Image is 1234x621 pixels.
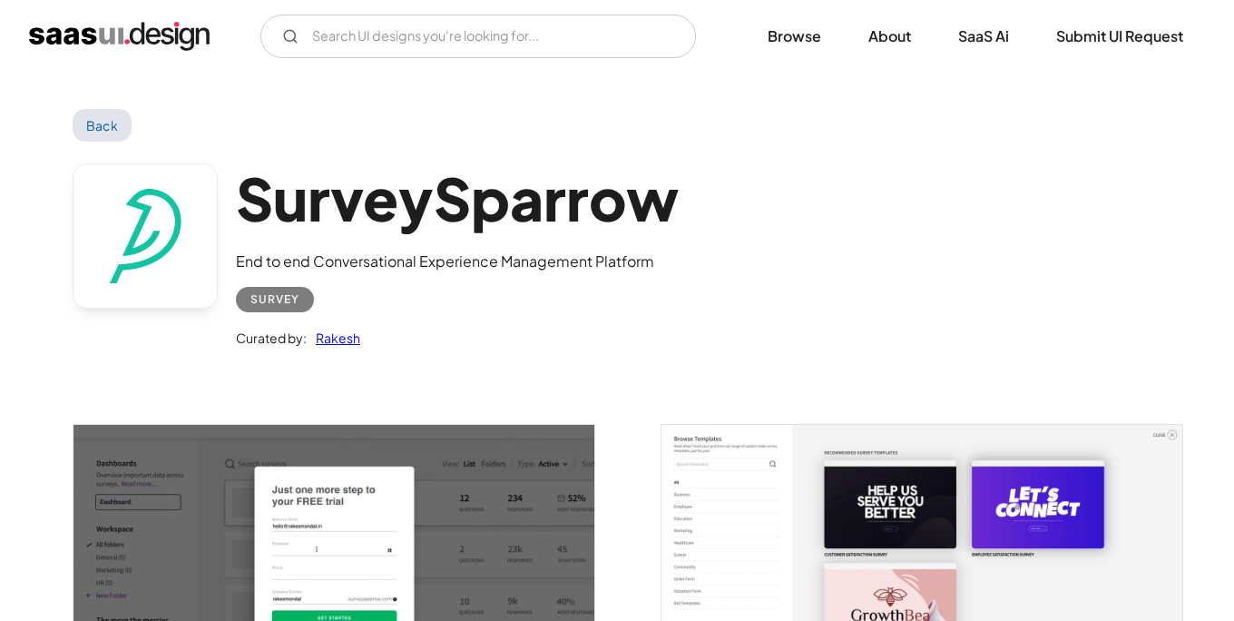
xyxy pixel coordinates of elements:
[936,16,1031,56] a: SaaS Ai
[73,109,132,142] a: Back
[236,163,679,233] h1: SurveySparrow
[1034,16,1205,56] a: Submit UI Request
[260,15,696,58] form: Email Form
[746,16,843,56] a: Browse
[236,327,307,349] div: Curated by:
[847,16,933,56] a: About
[236,251,679,272] div: End to end Conversational Experience Management Platform
[250,289,299,310] div: Survey
[260,15,696,58] input: Search UI designs you're looking for...
[29,22,210,51] a: home
[307,327,360,349] a: Rakesh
